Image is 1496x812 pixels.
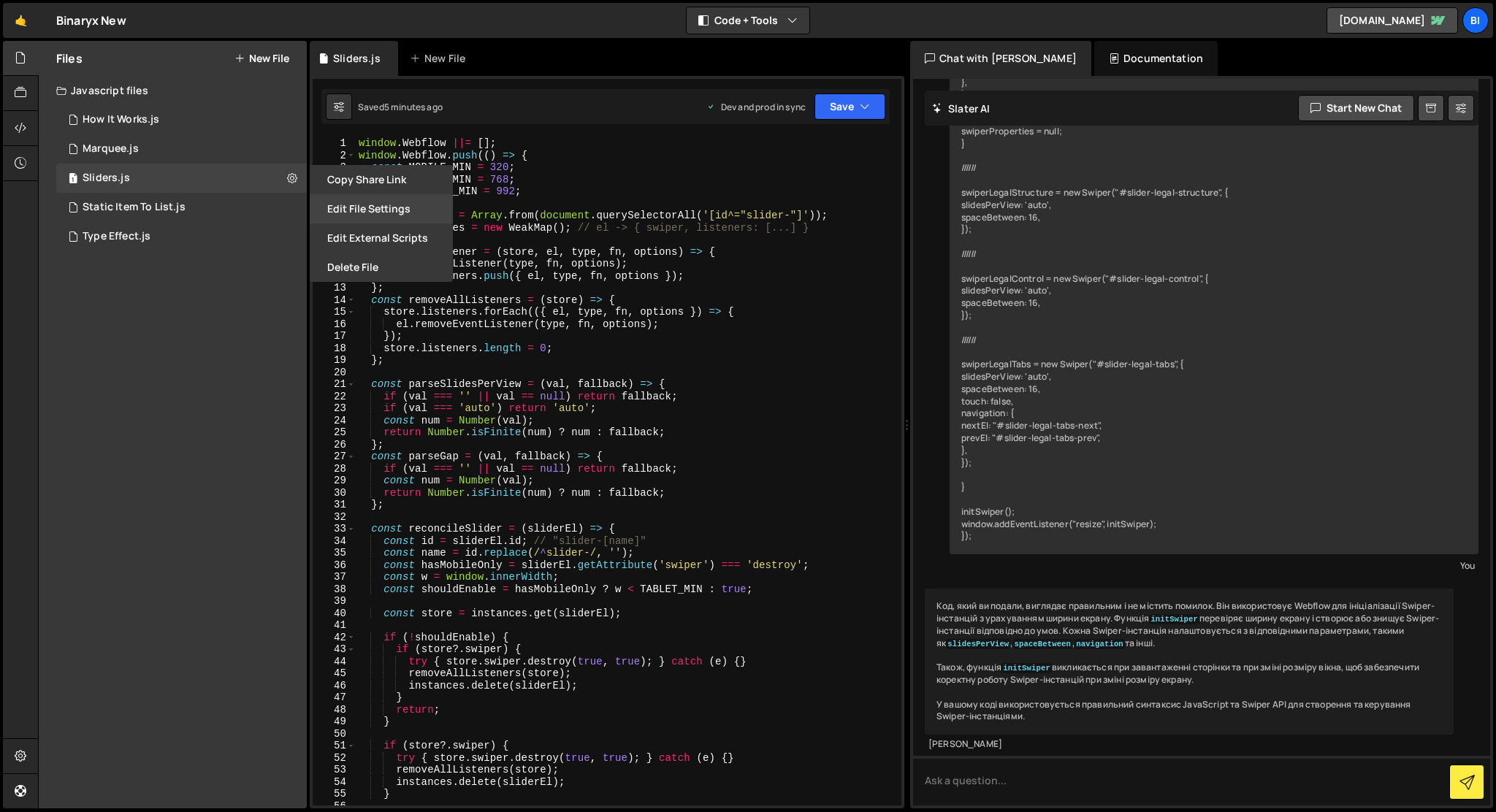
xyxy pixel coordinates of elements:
[234,53,289,64] button: New File
[925,589,1454,735] div: Код, який ви подали, виглядає правильним і не містить помилок. Він використовує Webflow для ініці...
[313,632,356,644] div: 42
[313,294,356,307] div: 14
[1298,95,1414,121] button: Start new chat
[313,571,356,583] div: 37
[410,51,471,66] div: New File
[313,752,356,765] div: 52
[384,101,443,113] div: 5 minutes ago
[313,656,356,668] div: 44
[333,51,381,66] div: Sliders.js
[1094,41,1218,76] div: Documentation
[313,439,356,451] div: 26
[313,704,356,716] div: 48
[56,50,83,66] h2: Files
[313,788,356,800] div: 55
[313,367,356,379] div: 20
[83,142,139,156] div: Marquee.js
[313,391,356,403] div: 22
[313,643,356,656] div: 43
[313,475,356,487] div: 29
[83,201,186,214] div: Static Item To List.js
[313,426,356,439] div: 25
[313,499,356,511] div: 31
[313,511,356,524] div: 32
[313,608,356,620] div: 40
[313,487,356,499] div: 30
[56,193,307,222] div: 16013/43335.js
[814,93,885,120] button: Save
[56,222,307,251] div: 16013/42871.js
[1075,639,1125,649] code: navigation
[910,41,1091,76] div: Chat with [PERSON_NAME]
[56,134,307,164] div: 16013/42868.js
[313,547,356,559] div: 35
[310,223,453,253] button: Edit External Scripts
[310,165,453,194] button: Copy share link
[313,583,356,596] div: 38
[313,378,356,391] div: 21
[313,680,356,692] div: 46
[313,619,356,632] div: 41
[83,172,130,185] div: Sliders.js
[313,330,356,342] div: 17
[1013,639,1073,649] code: spaceBetween
[313,342,356,355] div: 18
[687,7,809,34] button: Code + Tools
[313,692,356,704] div: 47
[69,174,77,185] span: 1
[313,595,356,608] div: 39
[56,12,126,29] div: Binaryx New
[83,113,159,126] div: How It Works.js
[313,150,356,162] div: 2
[310,194,453,223] button: Edit File Settings
[1149,614,1199,624] code: initSwiper
[313,716,356,728] div: 49
[313,318,356,331] div: 16
[313,161,356,174] div: 3
[706,101,806,113] div: Dev and prod in sync
[313,535,356,548] div: 34
[313,402,356,415] div: 23
[313,764,356,776] div: 53
[1462,7,1489,34] a: Bi
[313,776,356,789] div: 54
[3,3,39,38] a: 🤙
[56,105,307,134] div: 16013/43845.js
[313,559,356,572] div: 36
[313,451,356,463] div: 27
[313,354,356,367] div: 19
[83,230,150,243] div: Type Effect.js
[313,463,356,475] div: 28
[313,137,356,150] div: 1
[39,76,307,105] div: Javascript files
[313,667,356,680] div: 45
[928,738,1450,751] div: [PERSON_NAME]
[313,415,356,427] div: 24
[1001,663,1052,673] code: initSwiper
[946,639,1010,649] code: slidesPerView
[1327,7,1458,34] a: [DOMAIN_NAME]
[313,306,356,318] div: 15
[932,101,991,115] h2: Slater AI
[56,164,307,193] div: 16013/43338.js
[313,728,356,740] div: 50
[313,282,356,294] div: 13
[313,523,356,535] div: 33
[313,740,356,752] div: 51
[953,558,1475,573] div: You
[358,101,443,113] div: Saved
[310,253,453,282] button: Delete File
